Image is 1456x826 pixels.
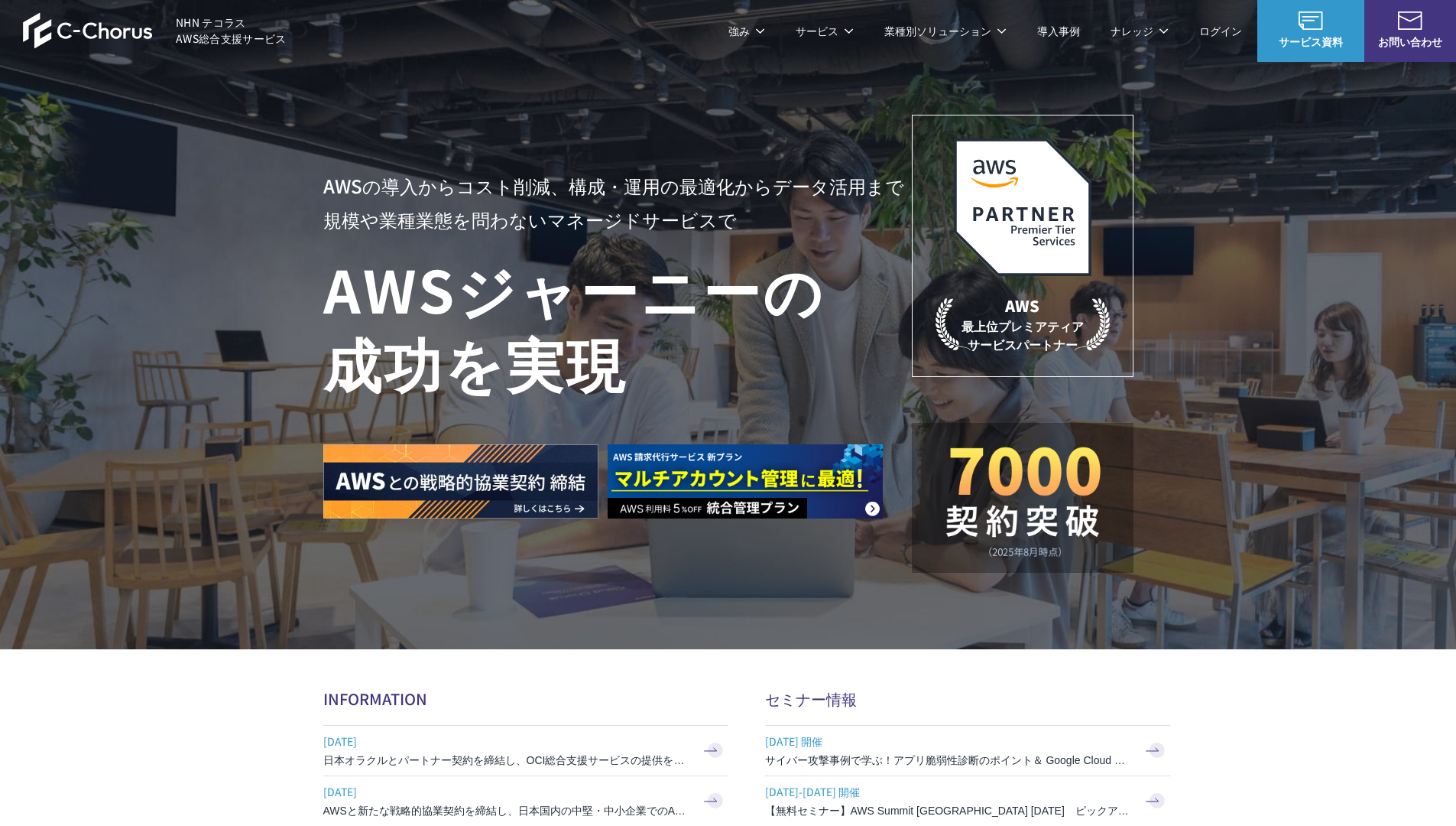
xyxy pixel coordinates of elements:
span: [DATE] [323,730,690,753]
h3: サイバー攻撃事例で学ぶ！アプリ脆弱性診断のポイント＆ Google Cloud セキュリティ対策 [765,753,1132,768]
span: [DATE] [323,780,690,803]
span: [DATE]-[DATE] 開催 [765,780,1132,803]
span: お問い合わせ [1364,34,1456,50]
p: AWSの導入からコスト削減、 構成・運用の最適化からデータ活用まで 規模や業種業態を問わない マネージドサービスで [323,169,912,236]
h2: セミナー情報 [765,688,1170,710]
img: AWSとの戦略的協業契約 締結 [323,444,598,519]
a: [DATE] 日本オラクルとパートナー契約を締結し、OCI総合支援サービスの提供を開始 [323,726,728,776]
h1: AWS ジャーニーの 成功を実現 [323,252,912,398]
span: [DATE] 開催 [765,730,1132,753]
h2: INFORMATION [323,688,728,710]
em: AWS [1005,294,1039,317]
span: サービス資料 [1257,34,1364,50]
p: 業種別ソリューション [884,23,1007,39]
img: AWSプレミアティアサービスパートナー [954,138,1091,276]
h3: AWSと新たな戦略的協業契約を締結し、日本国内の中堅・中小企業でのAWS活用を加速 [323,803,690,818]
a: AWS総合支援サービス C-Chorus NHN テコラスAWS総合支援サービス [23,12,287,49]
h3: 日本オラクルとパートナー契約を締結し、OCI総合支援サービスの提供を開始 [323,753,690,768]
p: 最上位プレミアティア サービスパートナー [936,294,1110,353]
p: ナレッジ [1111,23,1169,39]
p: サービス [796,23,854,39]
span: NHN テコラス AWS総合支援サービス [176,15,287,47]
img: お問い合わせ [1398,11,1422,30]
img: AWS請求代行サービス 統合管理プラン [608,444,883,519]
a: ログイン [1199,23,1242,39]
img: 契約件数 [942,446,1103,558]
p: 強み [728,23,765,39]
a: [DATE] 開催 サイバー攻撃事例で学ぶ！アプリ脆弱性診断のポイント＆ Google Cloud セキュリティ対策 [765,726,1170,776]
a: 導入事例 [1037,23,1080,39]
h3: 【無料セミナー】AWS Summit [GEOGRAPHIC_DATA] [DATE] ピックアップセッション [765,803,1132,818]
a: [DATE]-[DATE] 開催 【無料セミナー】AWS Summit [GEOGRAPHIC_DATA] [DATE] ピックアップセッション [765,776,1170,826]
img: AWS総合支援サービス C-Chorus サービス資料 [1299,11,1323,30]
a: [DATE] AWSと新たな戦略的協業契約を締結し、日本国内の中堅・中小企業でのAWS活用を加速 [323,776,728,826]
